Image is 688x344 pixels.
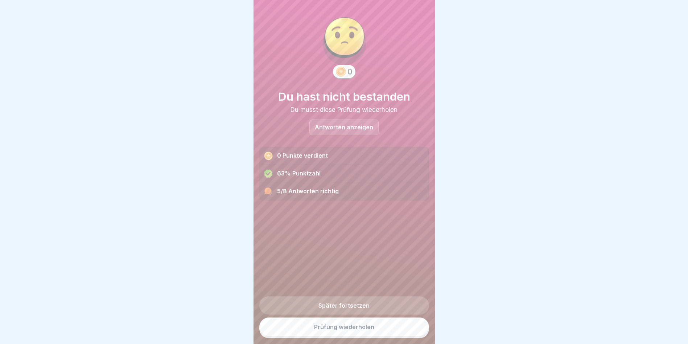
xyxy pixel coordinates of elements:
[259,296,429,315] a: Später fortsetzen
[259,90,429,103] h1: Du hast nicht bestanden
[347,67,353,76] div: 0
[315,124,373,130] p: Antworten anzeigen
[259,317,429,336] a: Prüfung wiederholen
[260,183,429,200] div: 5/8 Antworten richtig
[259,106,429,113] div: Du musst diese Prüfung wiederholen
[260,165,429,183] div: 63% Punktzahl
[260,147,429,165] div: 0 Punkte verdient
